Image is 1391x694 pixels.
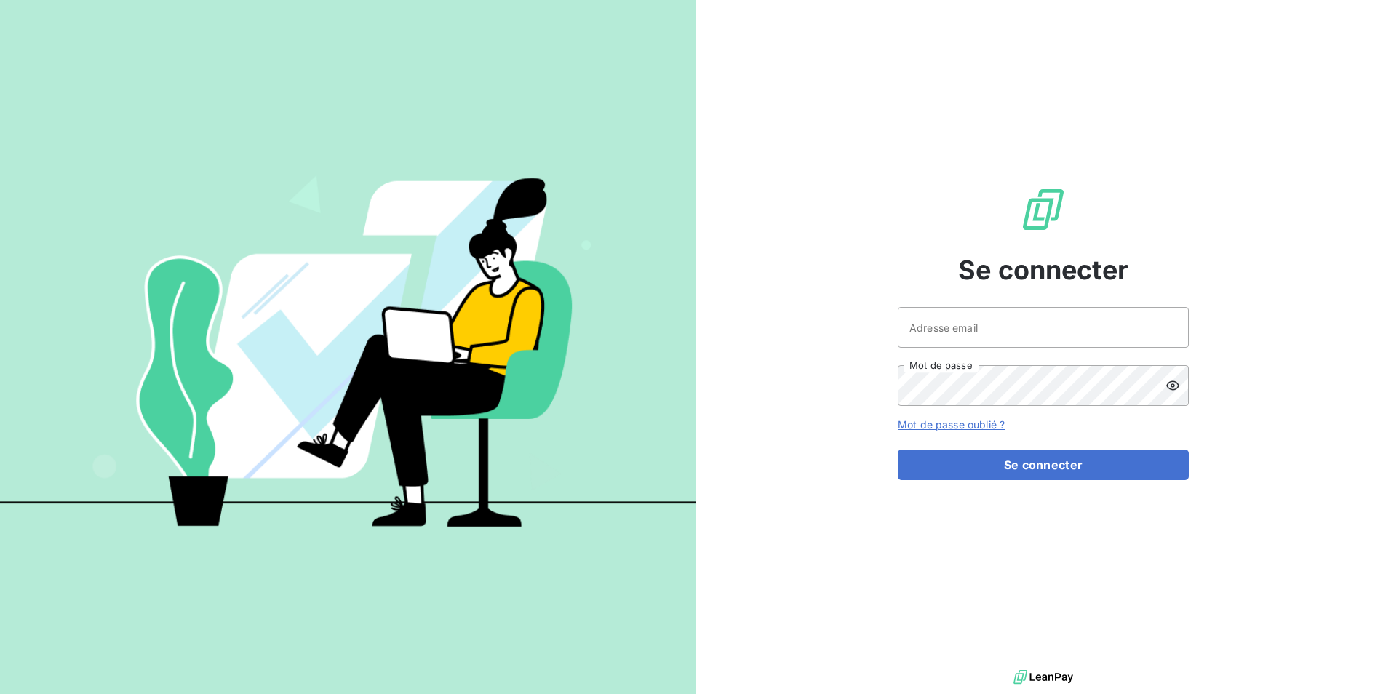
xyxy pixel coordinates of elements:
[1020,186,1067,233] img: Logo LeanPay
[958,250,1128,290] span: Se connecter
[1013,666,1073,688] img: logo
[898,450,1189,480] button: Se connecter
[898,418,1005,431] a: Mot de passe oublié ?
[898,307,1189,348] input: placeholder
